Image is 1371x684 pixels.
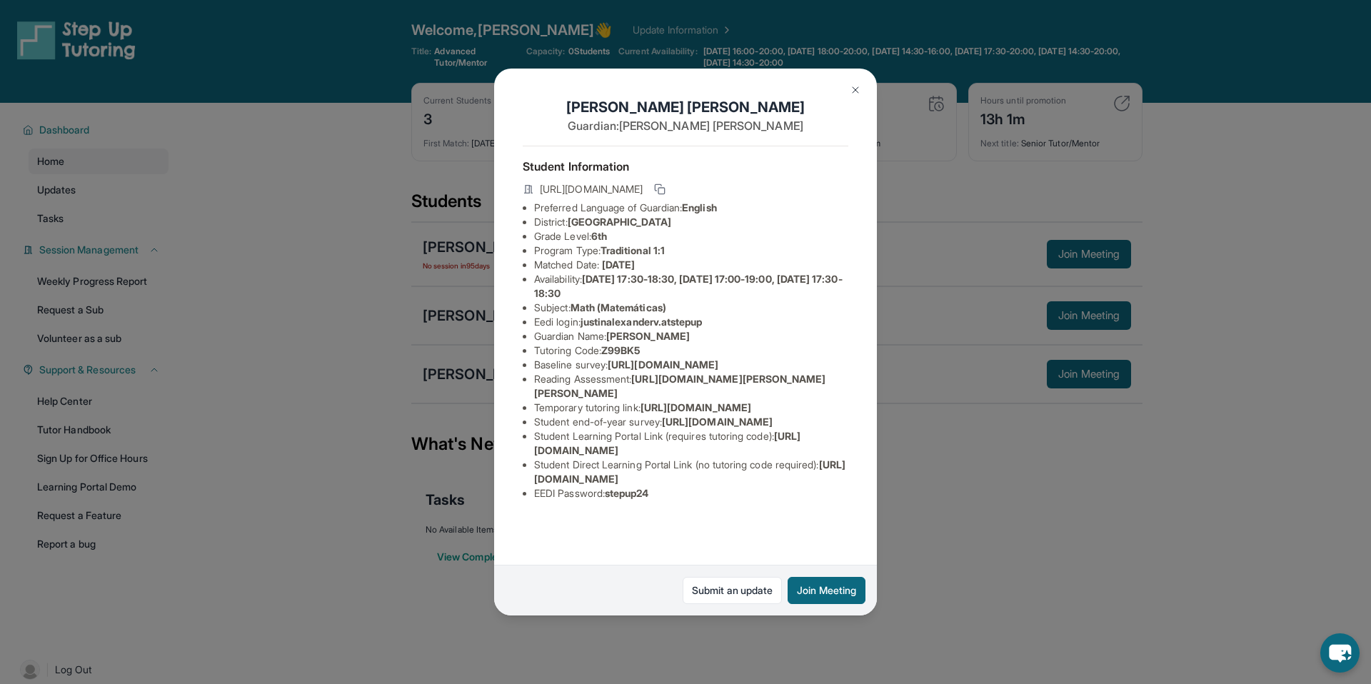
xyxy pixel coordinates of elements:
span: [URL][DOMAIN_NAME] [540,182,643,196]
span: [URL][DOMAIN_NAME] [641,401,751,413]
span: Math (Matemáticas) [571,301,666,313]
button: Copy link [651,181,668,198]
a: Submit an update [683,577,782,604]
button: Join Meeting [788,577,865,604]
li: Student end-of-year survey : [534,415,848,429]
li: Reading Assessment : [534,372,848,401]
span: Traditional 1:1 [601,244,665,256]
span: [URL][DOMAIN_NAME] [608,358,718,371]
li: District: [534,215,848,229]
li: Student Learning Portal Link (requires tutoring code) : [534,429,848,458]
li: Grade Level: [534,229,848,243]
p: Guardian: [PERSON_NAME] [PERSON_NAME] [523,117,848,134]
li: Guardian Name : [534,329,848,343]
img: Close Icon [850,84,861,96]
span: [DATE] [602,258,635,271]
li: Temporary tutoring link : [534,401,848,415]
span: [URL][DOMAIN_NAME] [662,416,773,428]
span: Z99BK5 [601,344,640,356]
li: EEDI Password : [534,486,848,501]
span: English [682,201,717,213]
li: Tutoring Code : [534,343,848,358]
li: Baseline survey : [534,358,848,372]
li: Eedi login : [534,315,848,329]
li: Availability: [534,272,848,301]
span: 6th [591,230,607,242]
li: Subject : [534,301,848,315]
span: justinalexanderv.atstepup [581,316,703,328]
span: [PERSON_NAME] [606,330,690,342]
h4: Student Information [523,158,848,175]
button: chat-button [1320,633,1360,673]
span: [DATE] 17:30-18:30, [DATE] 17:00-19:00, [DATE] 17:30-18:30 [534,273,843,299]
li: Program Type: [534,243,848,258]
li: Preferred Language of Guardian: [534,201,848,215]
span: [GEOGRAPHIC_DATA] [568,216,671,228]
h1: [PERSON_NAME] [PERSON_NAME] [523,97,848,117]
li: Matched Date: [534,258,848,272]
li: Student Direct Learning Portal Link (no tutoring code required) : [534,458,848,486]
span: stepup24 [605,487,649,499]
span: [URL][DOMAIN_NAME][PERSON_NAME][PERSON_NAME] [534,373,826,399]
